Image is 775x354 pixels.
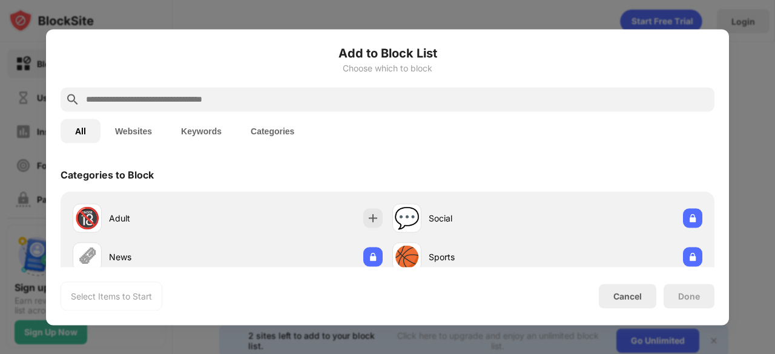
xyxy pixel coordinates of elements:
[65,92,80,107] img: search.svg
[61,168,154,180] div: Categories to Block
[77,244,97,269] div: 🗞
[678,291,700,301] div: Done
[109,251,228,263] div: News
[61,44,714,62] h6: Add to Block List
[109,212,228,225] div: Adult
[394,206,420,231] div: 💬
[61,119,101,143] button: All
[394,244,420,269] div: 🏀
[101,119,167,143] button: Websites
[613,291,642,301] div: Cancel
[236,119,309,143] button: Categories
[429,251,547,263] div: Sports
[61,63,714,73] div: Choose which to block
[429,212,547,225] div: Social
[71,290,152,302] div: Select Items to Start
[74,206,100,231] div: 🔞
[167,119,236,143] button: Keywords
